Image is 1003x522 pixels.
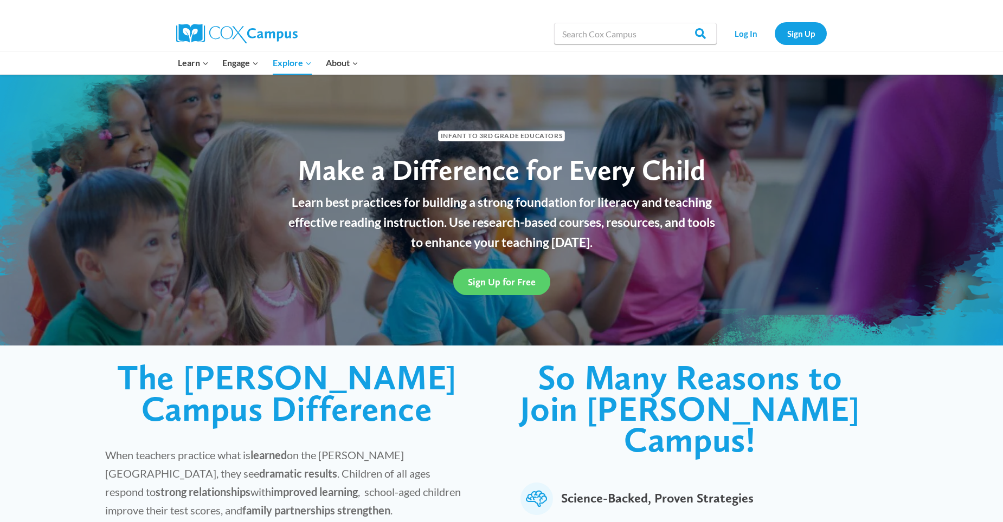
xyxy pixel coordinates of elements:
[554,23,717,44] input: Search Cox Campus
[722,22,769,44] a: Log In
[468,276,536,288] span: Sign Up for Free
[222,56,259,70] span: Engage
[117,356,457,429] span: The [PERSON_NAME] Campus Difference
[775,22,827,44] a: Sign Up
[326,56,358,70] span: About
[171,51,365,74] nav: Primary Navigation
[282,192,721,252] p: Learn best practices for building a strong foundation for literacy and teaching effective reading...
[438,130,565,141] span: Infant to 3rd Grade Educators
[242,504,390,517] strong: family partnerships strengthen
[250,448,287,461] strong: learned
[176,24,298,43] img: Cox Campus
[298,153,705,187] span: Make a Difference for Every Child
[105,448,461,517] span: When teachers practice what is on the [PERSON_NAME][GEOGRAPHIC_DATA], they see . Children of all ...
[273,56,312,70] span: Explore
[178,56,209,70] span: Learn
[259,467,337,480] strong: dramatic results
[520,356,860,460] span: So Many Reasons to Join [PERSON_NAME] Campus!
[271,485,358,498] strong: improved learning
[156,485,250,498] strong: strong relationships
[561,482,754,515] span: Science-Backed, Proven Strategies
[453,269,550,295] a: Sign Up for Free
[722,22,827,44] nav: Secondary Navigation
